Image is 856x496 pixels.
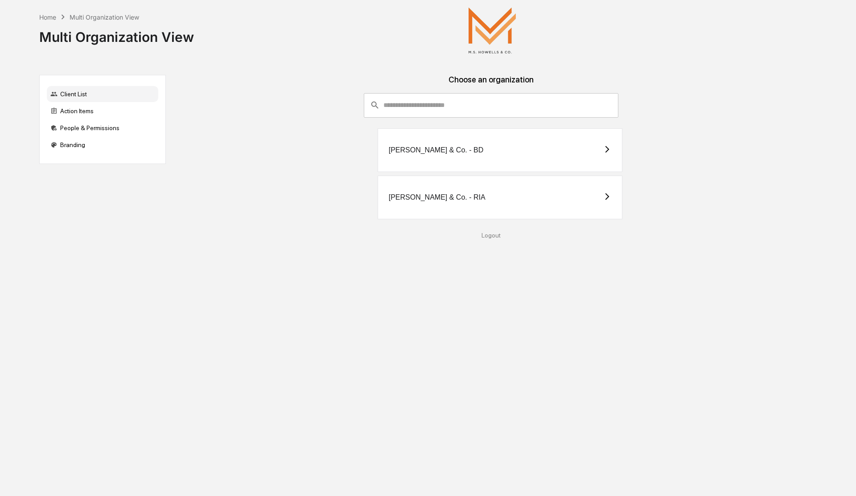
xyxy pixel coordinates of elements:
[364,93,618,117] div: consultant-dashboard__filter-organizations-search-bar
[448,7,537,53] img: M.S. Howells & Co.
[47,103,158,119] div: Action Items
[173,75,810,93] div: Choose an organization
[39,22,194,45] div: Multi Organization View
[70,13,139,21] div: Multi Organization View
[389,193,486,201] div: [PERSON_NAME] & Co. - RIA
[47,137,158,153] div: Branding
[39,13,56,21] div: Home
[827,467,852,491] iframe: Open customer support
[47,86,158,102] div: Client List
[173,232,810,239] div: Logout
[389,146,484,154] div: [PERSON_NAME] & Co. - BD
[47,120,158,136] div: People & Permissions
